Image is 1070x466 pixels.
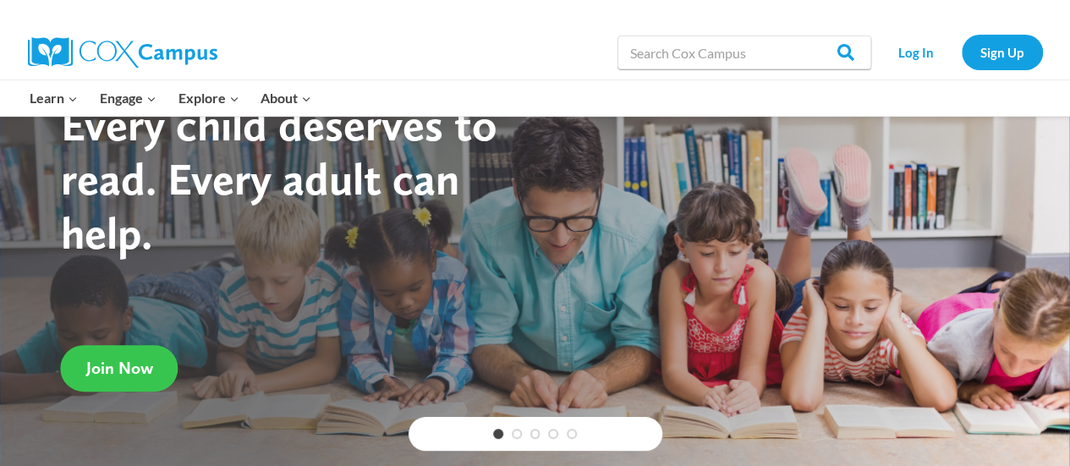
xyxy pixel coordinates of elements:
[880,35,1043,69] nav: Secondary Navigation
[567,429,577,439] a: 5
[167,80,250,116] button: Child menu of Explore
[86,358,153,378] span: Join Now
[28,37,217,68] img: Cox Campus
[61,345,178,392] a: Join Now
[548,429,558,439] a: 4
[617,36,871,69] input: Search Cox Campus
[19,80,322,116] nav: Primary Navigation
[880,35,953,69] a: Log In
[61,97,497,259] strong: Every child deserves to read. Every adult can help.
[493,429,503,439] a: 1
[250,80,322,116] button: Child menu of About
[19,80,90,116] button: Child menu of Learn
[962,35,1043,69] a: Sign Up
[89,80,167,116] button: Child menu of Engage
[512,429,522,439] a: 2
[530,429,540,439] a: 3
